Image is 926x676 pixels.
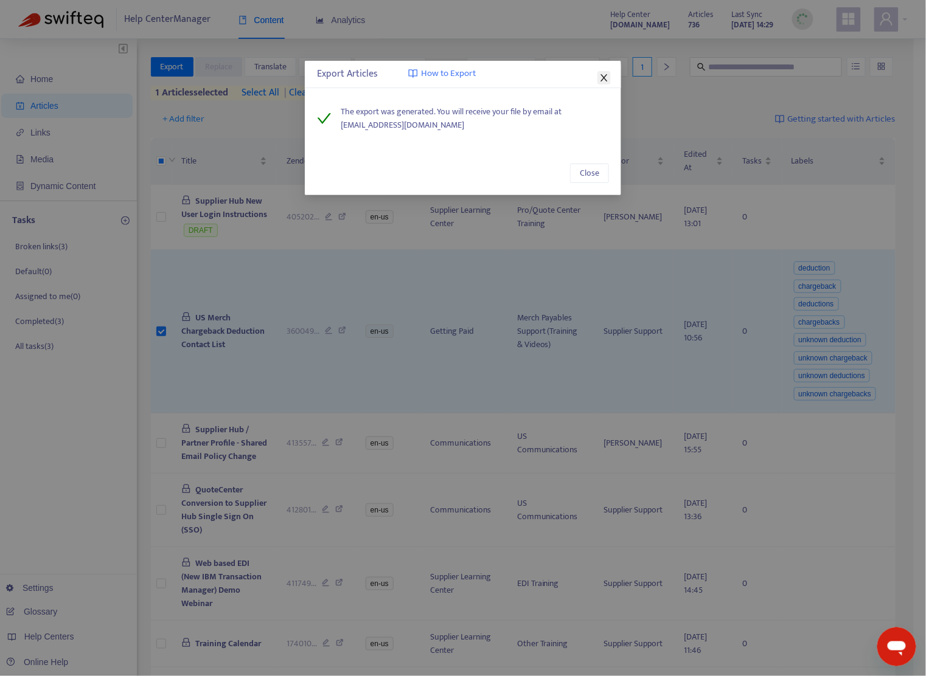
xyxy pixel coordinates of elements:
a: How to Export [408,67,476,81]
iframe: Button to launch messaging window [877,627,916,666]
button: Close [570,164,609,183]
span: How to Export [421,67,476,81]
span: The export was generated. You will receive your file by email at [EMAIL_ADDRESS][DOMAIN_NAME] [341,105,609,132]
span: Close [580,167,599,180]
button: Close [597,71,611,84]
img: image-link [408,69,418,78]
span: check [317,111,332,126]
span: close [599,73,609,83]
div: Export Articles [317,67,609,81]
